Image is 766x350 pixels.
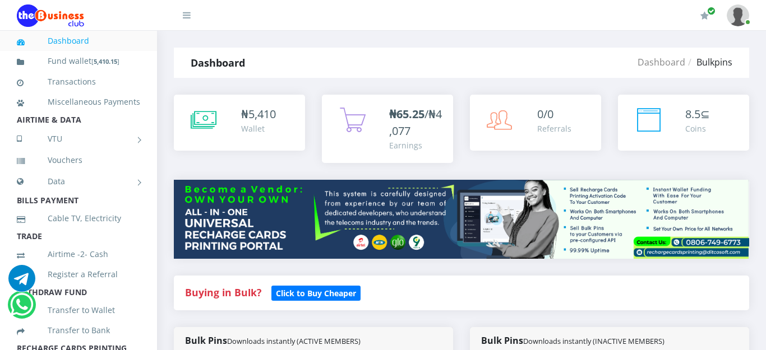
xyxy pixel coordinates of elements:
a: ₦5,410 Wallet [174,95,305,151]
a: Miscellaneous Payments [17,89,140,115]
i: Renew/Upgrade Subscription [700,11,709,20]
img: User [727,4,749,26]
strong: Dashboard [191,56,245,69]
img: Logo [17,4,84,27]
a: Transactions [17,69,140,95]
a: VTU [17,125,140,153]
a: Chat for support [8,273,35,292]
div: ⊆ [685,106,710,123]
a: Cable TV, Electricity [17,206,140,231]
a: ₦65.25/₦4,077 Earnings [322,95,453,163]
div: Referrals [537,123,571,134]
strong: Bulk Pins [185,334,361,347]
div: ₦ [241,106,276,123]
div: Wallet [241,123,276,134]
a: Dashboard [638,56,685,68]
a: Data [17,167,140,195]
a: 0/0 Referrals [470,95,601,151]
b: 5,410.15 [94,57,117,66]
a: Click to Buy Cheaper [271,286,361,299]
strong: Buying in Bulk? [185,286,261,299]
img: multitenant_rcp.png [174,180,749,259]
a: Dashboard [17,28,140,54]
b: Click to Buy Cheaper [276,288,356,298]
small: [ ] [91,57,119,66]
small: Downloads instantly (ACTIVE MEMBERS) [227,336,361,346]
div: Earnings [389,139,442,151]
span: /₦4,077 [389,106,442,138]
span: 5,410 [248,106,276,122]
div: Coins [685,123,710,134]
li: Bulkpins [685,55,732,69]
a: Transfer to Wallet [17,297,140,323]
a: Chat for support [10,300,33,318]
span: 0/0 [537,106,553,122]
span: 8.5 [685,106,700,122]
b: ₦65.25 [389,106,424,122]
a: Vouchers [17,147,140,173]
a: Register a Referral [17,262,140,287]
a: Transfer to Bank [17,318,140,343]
strong: Bulk Pins [481,334,665,347]
a: Airtime -2- Cash [17,241,140,267]
a: Fund wallet[5,410.15] [17,48,140,74]
span: Renew/Upgrade Subscription [707,7,716,15]
small: Downloads instantly (INACTIVE MEMBERS) [523,336,665,346]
